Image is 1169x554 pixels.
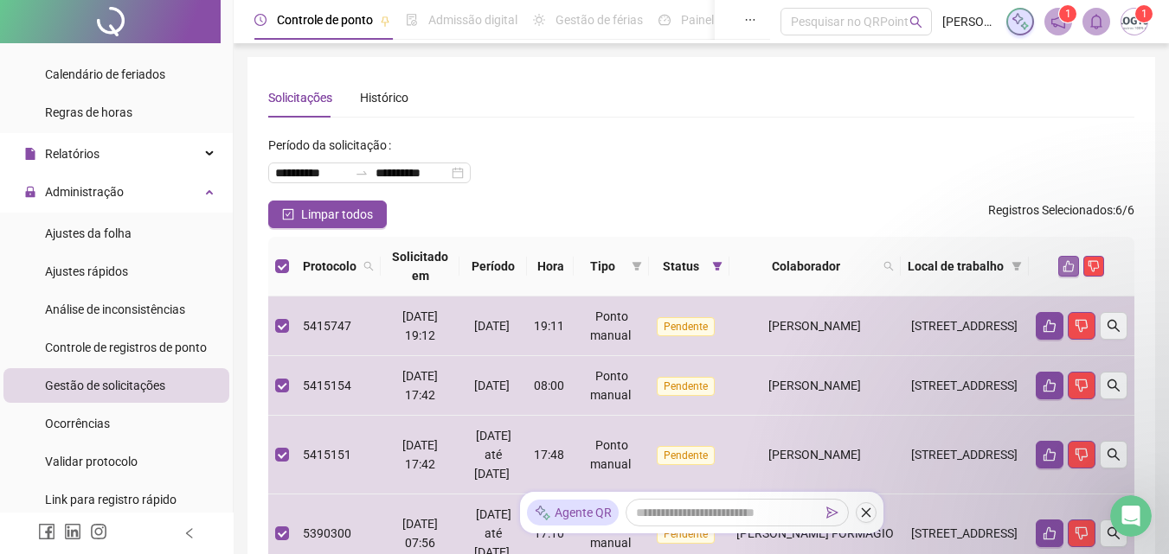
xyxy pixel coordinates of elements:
[860,506,872,519] span: close
[277,13,373,27] span: Controle de ponto
[901,296,1029,356] td: [STREET_ADDRESS]
[1107,319,1121,333] span: search
[988,203,1113,217] span: Registros Selecionados
[1043,379,1057,392] span: like
[363,261,374,271] span: search
[45,226,132,240] span: Ajustes da folha
[768,319,861,333] span: [PERSON_NAME]
[1135,5,1153,22] sup: Atualize o seu contato no menu Meus Dados
[406,14,418,26] span: file-done
[1088,260,1100,272] span: dislike
[45,67,165,81] span: Calendário de feriados
[681,13,748,27] span: Painel do DP
[474,379,510,392] span: [DATE]
[1011,12,1030,31] img: sparkle-icon.fc2bf0ac1784a2077858766a79e2daf3.svg
[355,166,369,180] span: to
[1012,261,1022,271] span: filter
[183,527,196,539] span: left
[474,319,510,333] span: [DATE]
[45,147,100,161] span: Relatórios
[282,208,294,220] span: check-square
[533,14,545,26] span: sun
[1043,448,1057,462] span: like
[527,237,574,296] th: Hora
[988,201,1134,228] span: : 6 / 6
[1107,526,1121,540] span: search
[1075,448,1089,462] span: dislike
[38,523,55,540] span: facebook
[360,88,408,107] div: Histórico
[45,264,128,278] span: Ajustes rápidos
[268,201,387,228] button: Limpar todos
[657,446,715,465] span: Pendente
[527,500,619,525] div: Agente QR
[768,379,861,392] span: [PERSON_NAME]
[355,166,369,180] span: swap-right
[826,506,838,519] span: send
[908,257,1005,276] span: Local de trabalho
[1043,319,1057,333] span: like
[534,504,551,522] img: sparkle-icon.fc2bf0ac1784a2077858766a79e2daf3.svg
[709,253,726,279] span: filter
[656,257,704,276] span: Status
[90,523,107,540] span: instagram
[45,379,165,392] span: Gestão de solicitações
[880,253,897,279] span: search
[24,148,36,160] span: file
[658,14,671,26] span: dashboard
[556,13,643,27] span: Gestão de férias
[303,379,351,392] span: 5415154
[590,369,631,402] span: Ponto manual
[534,379,564,392] span: 08:00
[380,16,390,26] span: pushpin
[744,14,756,26] span: ellipsis
[1107,448,1121,462] span: search
[45,455,138,468] span: Validar protocolo
[712,261,723,271] span: filter
[736,257,877,276] span: Colaborador
[474,429,511,481] span: [DATE] até [DATE]
[402,369,438,402] span: [DATE] 17:42
[883,261,894,271] span: search
[402,517,438,550] span: [DATE] 07:56
[402,438,438,471] span: [DATE] 17:42
[1008,253,1025,279] span: filter
[942,12,996,31] span: [PERSON_NAME]
[534,319,564,333] span: 19:11
[254,14,267,26] span: clock-circle
[657,377,715,396] span: Pendente
[1075,379,1089,392] span: dislike
[1121,9,1147,35] img: 51305
[1110,495,1152,537] iframe: Intercom live chat
[768,448,861,462] span: [PERSON_NAME]
[632,261,642,271] span: filter
[45,493,177,506] span: Link para registro rápido
[1089,14,1104,29] span: bell
[303,448,351,462] span: 5415151
[45,105,132,119] span: Regras de horas
[303,257,356,276] span: Protocolo
[402,309,438,342] span: [DATE] 19:12
[428,13,517,27] span: Admissão digital
[45,341,207,354] span: Controle de registros de ponto
[301,205,373,224] span: Limpar todos
[268,131,398,159] label: Período da solicitação
[45,185,124,199] span: Administração
[1063,260,1075,272] span: like
[45,302,185,316] span: Análise de inconsistências
[1075,319,1089,333] span: dislike
[1059,5,1076,22] sup: 1
[1107,379,1121,392] span: search
[909,16,922,29] span: search
[1141,8,1147,20] span: 1
[24,186,36,198] span: lock
[303,319,351,333] span: 5415747
[534,526,564,540] span: 17:10
[901,356,1029,416] td: [STREET_ADDRESS]
[303,526,351,540] span: 5390300
[459,237,527,296] th: Período
[590,309,631,342] span: Ponto manual
[901,416,1029,494] td: [STREET_ADDRESS]
[736,526,894,540] span: [PERSON_NAME] FORMAGIO
[628,253,646,279] span: filter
